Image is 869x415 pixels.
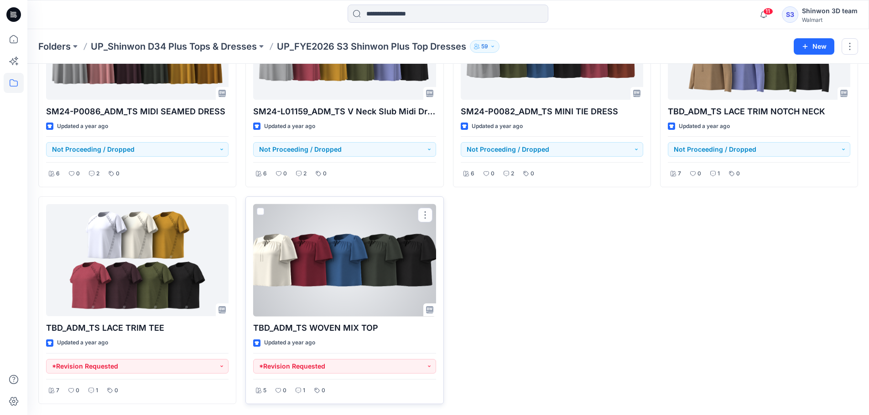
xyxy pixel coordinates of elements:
p: TBD_ADM_TS LACE TRIM TEE [46,322,229,334]
p: 6 [263,169,267,179]
a: TBD_ADM_TS LACE TRIM TEE [46,204,229,317]
p: 0 [323,169,327,179]
a: UP_Shinwon D34 Plus Tops & Dresses [91,40,257,53]
p: 0 [114,386,118,395]
p: 1 [303,386,305,395]
p: 6 [471,169,474,179]
p: 2 [96,169,99,179]
p: Updated a year ago [57,122,108,131]
p: SM24-L01159_ADM_TS V Neck Slub Midi Dress [253,105,436,118]
p: 0 [283,386,286,395]
span: 11 [763,8,773,15]
div: Walmart [802,16,858,23]
p: SM24-P0086_ADM_TS MIDI SEAMED DRESS [46,105,229,118]
p: Updated a year ago [57,338,108,348]
p: UP_FYE2026 S3 Shinwon Plus Top Dresses [277,40,466,53]
p: TBD_ADM_TS LACE TRIM NOTCH NECK [668,105,850,118]
p: 1 [718,169,720,179]
div: Shinwon 3D team [802,5,858,16]
p: 0 [491,169,494,179]
p: 0 [531,169,534,179]
p: Updated a year ago [472,122,523,131]
p: 0 [736,169,740,179]
p: 0 [283,169,287,179]
p: 2 [303,169,307,179]
button: 59 [470,40,500,53]
p: 5 [263,386,266,395]
p: 7 [678,169,681,179]
p: 0 [697,169,701,179]
p: 7 [56,386,59,395]
a: TBD_ADM_TS WOVEN MIX TOP [253,204,436,317]
a: Folders [38,40,71,53]
div: S3 [782,6,798,23]
p: TBD_ADM_TS WOVEN MIX TOP [253,322,436,334]
p: 59 [481,41,488,51]
p: Updated a year ago [679,122,730,131]
p: 6 [56,169,60,179]
p: 0 [116,169,120,179]
p: SM24-P0082_ADM_TS MINI TIE DRESS [461,105,643,118]
p: 0 [322,386,325,395]
p: 0 [76,386,79,395]
p: Updated a year ago [264,338,315,348]
p: 2 [511,169,514,179]
p: 0 [76,169,80,179]
p: Updated a year ago [264,122,315,131]
button: New [794,38,834,55]
p: 1 [96,386,98,395]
